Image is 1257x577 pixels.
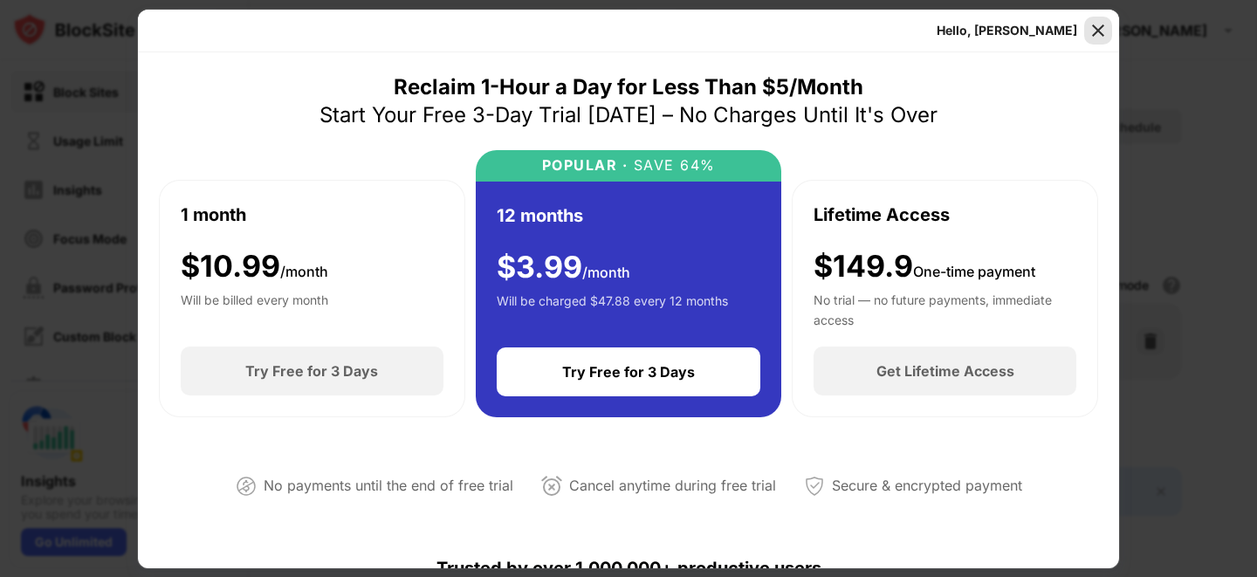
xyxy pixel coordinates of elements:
[937,24,1077,38] div: Hello, [PERSON_NAME]
[876,362,1014,380] div: Get Lifetime Access
[562,363,695,381] div: Try Free for 3 Days
[497,292,728,326] div: Will be charged $47.88 every 12 months
[569,473,776,498] div: Cancel anytime during free trial
[245,362,378,380] div: Try Free for 3 Days
[319,101,938,129] div: Start Your Free 3-Day Trial [DATE] – No Charges Until It's Over
[542,157,628,174] div: POPULAR ·
[804,476,825,497] img: secured-payment
[236,476,257,497] img: not-paying
[394,73,863,101] div: Reclaim 1-Hour a Day for Less Than $5/Month
[814,202,950,228] div: Lifetime Access
[264,473,513,498] div: No payments until the end of free trial
[814,249,1035,285] div: $149.9
[181,249,328,285] div: $ 10.99
[280,263,328,280] span: /month
[497,250,630,285] div: $ 3.99
[541,476,562,497] img: cancel-anytime
[181,202,246,228] div: 1 month
[913,263,1035,280] span: One-time payment
[814,291,1076,326] div: No trial — no future payments, immediate access
[628,157,716,174] div: SAVE 64%
[181,291,328,326] div: Will be billed every month
[497,203,583,229] div: 12 months
[582,264,630,281] span: /month
[832,473,1022,498] div: Secure & encrypted payment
